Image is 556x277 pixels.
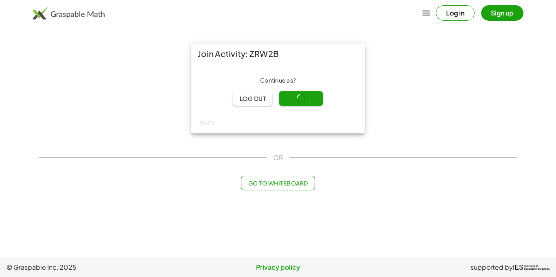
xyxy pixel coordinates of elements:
button: Go to Whiteboard [241,176,315,190]
button: Log out [233,91,272,106]
span: Go to Whiteboard [248,179,308,187]
a: Privacy policy [188,262,369,272]
button: Sign up [481,5,523,21]
button: Log in [436,5,475,21]
div: Join Activity: ZRW2B [191,44,365,63]
span: © Graspable Inc, 2025 [7,262,188,272]
span: Log out [239,95,266,102]
span: supported by [471,262,513,272]
div: Continue as ? [198,76,358,85]
span: OR [273,153,283,163]
span: Institute of Education Sciences [524,265,549,270]
span: IES [513,264,523,271]
a: IESInstitute ofEducation Sciences [513,262,549,272]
